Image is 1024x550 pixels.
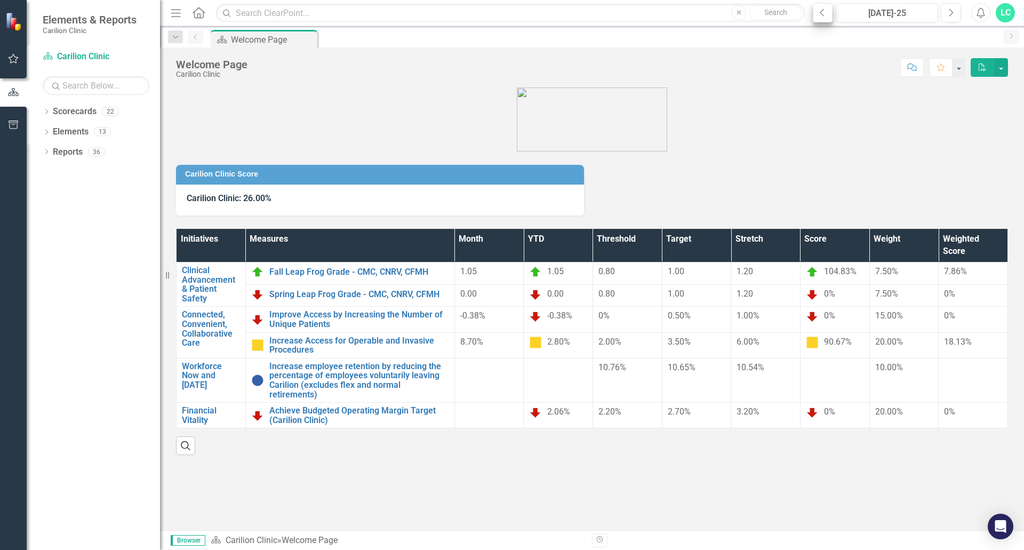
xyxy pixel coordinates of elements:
span: Browser [171,535,205,546]
a: Carilion Clinic [226,535,277,545]
img: Caution [806,336,819,349]
span: 0% [824,289,835,299]
input: Search Below... [43,76,149,95]
span: 0% [598,310,610,321]
div: [DATE]-25 [839,7,934,20]
img: ClearPoint Strategy [5,12,24,31]
span: 0% [944,310,955,321]
img: Below Plan [806,406,819,419]
a: Achieve Budgeted Operating Margin Target (Carilion Clinic) [269,406,449,425]
span: 0% [824,311,835,321]
span: 2.80% [547,337,570,347]
span: 6.00% [737,337,759,347]
small: Carilion Clinic [43,26,137,35]
span: Carilion Clinic: 26.00% [187,193,271,203]
div: » [211,535,584,547]
img: Below Plan [529,288,542,301]
div: Open Intercom Messenger [988,514,1013,539]
span: 0.00 [547,289,564,299]
span: 1.00 [668,289,684,299]
img: Below Plan [529,310,542,323]
img: carilion%20clinic%20logo%202.0.png [517,87,667,152]
span: 90.67% [824,337,852,347]
span: 0% [824,406,835,417]
img: Below Plan [529,406,542,419]
img: On Target [529,266,542,278]
span: 15.00% [875,310,903,321]
span: 2.70% [668,406,691,417]
button: Search [749,5,802,20]
span: 2.20% [598,406,621,417]
span: 0.50% [668,310,691,321]
img: Caution [251,339,264,352]
img: On Target [806,266,819,278]
img: Below Plan [251,313,264,326]
a: Financial Vitality [182,406,240,425]
span: Elements & Reports [43,13,137,26]
span: 1.05 [547,266,564,276]
img: Caution [529,336,542,349]
span: 104.83% [824,266,857,276]
span: 18.13% [944,337,972,347]
a: Scorecards [53,106,97,118]
span: 10.65% [668,362,695,372]
img: No Information [251,374,264,387]
h3: Carilion Clinic Score [185,170,579,178]
span: 10.76% [598,362,626,372]
span: 1.20 [737,289,753,299]
a: Increase Access for Operable and Invasive Procedures [269,336,449,355]
div: Welcome Page [231,33,315,46]
a: Carilion Clinic [43,51,149,63]
img: Below Plan [251,409,264,422]
span: 2.00% [598,337,621,347]
span: 2.06% [547,406,570,417]
a: Elements [53,126,89,138]
span: 20.00% [875,406,903,417]
span: 7.86% [944,266,967,276]
img: Below Plan [806,288,819,301]
a: Reports [53,146,83,158]
div: Welcome Page [282,535,338,545]
span: 0% [944,289,955,299]
span: 3.20% [737,406,759,417]
span: 1.00 [668,266,684,276]
span: 1.05 [460,266,477,276]
a: Connected, Convenient, Collaborative Care [182,310,240,347]
span: 10.00% [875,362,903,372]
div: 36 [88,147,105,156]
span: 0.80 [598,266,615,276]
span: 0% [944,406,955,417]
span: 10.54% [737,362,764,372]
div: 13 [94,127,111,137]
a: Improve Access by Increasing the Number of Unique Patients [269,310,449,329]
div: 22 [102,107,119,116]
a: Spring Leap Frog Grade - CMC, CNRV, CFMH [269,290,449,299]
span: 3.50% [668,337,691,347]
span: 0.80 [598,289,615,299]
a: Fall Leap Frog Grade - CMC, CNRV, CFMH [269,267,449,277]
img: Below Plan [251,288,264,301]
span: 1.00% [737,310,759,321]
a: Increase employee retention by reducing the percentage of employees voluntarily leaving Carilion ... [269,362,449,399]
span: 1.20 [737,266,753,276]
a: Clinical Advancement & Patient Safety [182,266,240,303]
img: Below Plan [806,310,819,323]
span: 20.00% [875,337,903,347]
img: On Target [251,266,264,278]
span: -0.38% [460,310,485,321]
div: Carilion Clinic [176,70,247,78]
span: 0.00 [460,289,477,299]
span: 7.50% [875,289,898,299]
span: -0.38% [547,311,572,321]
button: LC [996,3,1015,22]
div: Welcome Page [176,59,247,70]
input: Search ClearPoint... [216,4,805,22]
span: Search [764,8,787,17]
span: 7.50% [875,266,898,276]
a: Workforce Now and [DATE] [182,362,240,390]
span: 8.70% [460,337,483,347]
button: [DATE]-25 [836,3,938,22]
